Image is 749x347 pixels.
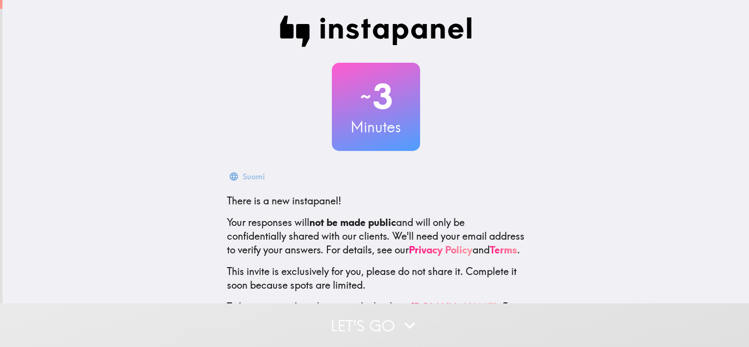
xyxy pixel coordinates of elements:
p: Your responses will and will only be confidentially shared with our clients. We'll need your emai... [227,216,525,257]
div: Suomi [243,170,265,183]
span: ~ [359,82,373,111]
img: Instapanel [280,16,472,47]
h3: Minutes [332,117,420,137]
b: not be made public [309,216,396,228]
a: Terms [490,244,517,256]
a: [DOMAIN_NAME] [411,300,497,313]
p: This invite is exclusively for you, please do not share it. Complete it soon because spots are li... [227,265,525,292]
button: Suomi [227,167,269,186]
h2: 3 [332,76,420,117]
span: There is a new instapanel! [227,195,341,207]
p: To learn more about Instapanel, check out . For questions or help, email us at . [227,300,525,341]
a: Privacy Policy [409,244,473,256]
